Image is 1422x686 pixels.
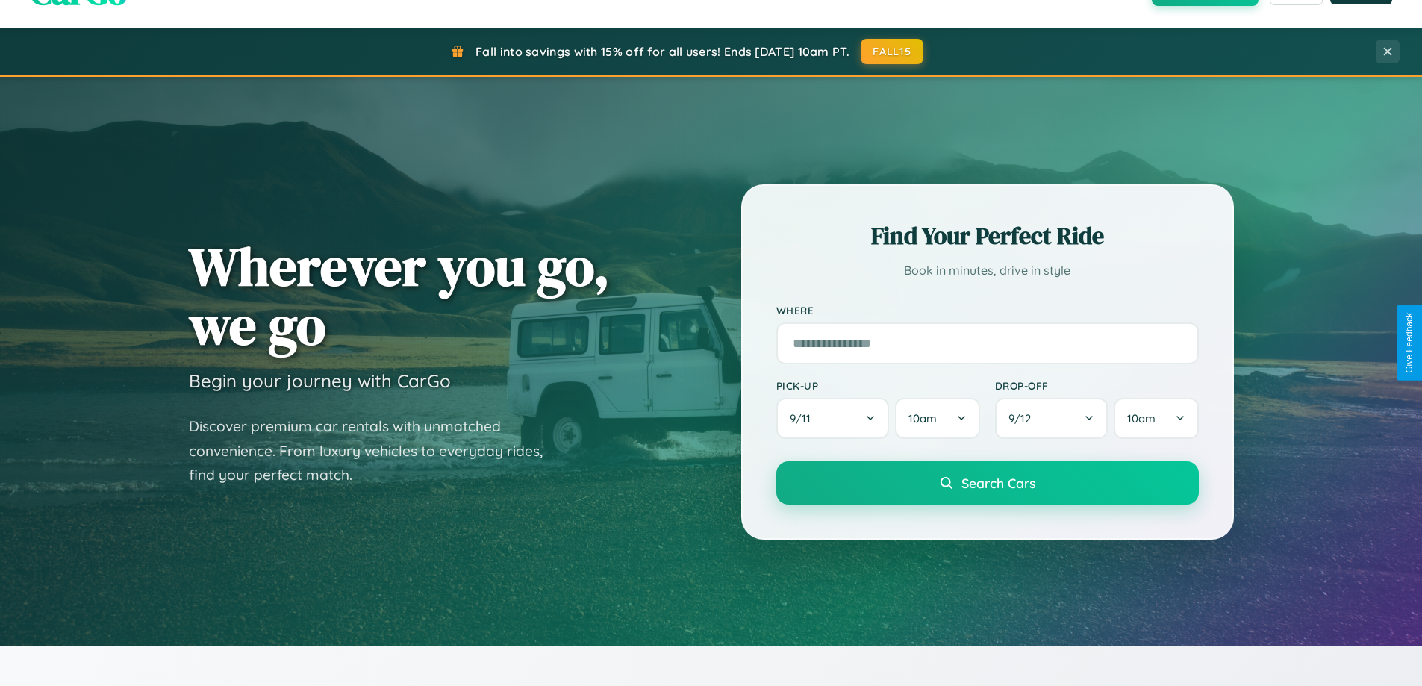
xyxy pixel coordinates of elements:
label: Where [776,304,1199,317]
h2: Find Your Perfect Ride [776,219,1199,252]
label: Drop-off [995,379,1199,392]
span: Search Cars [961,475,1035,491]
button: 9/11 [776,398,890,439]
h3: Begin your journey with CarGo [189,369,451,392]
button: Search Cars [776,461,1199,505]
span: 10am [908,411,937,425]
button: 9/12 [995,398,1108,439]
span: 9 / 11 [790,411,818,425]
span: 9 / 12 [1008,411,1038,425]
span: 10am [1127,411,1156,425]
h1: Wherever you go, we go [189,237,610,355]
button: 10am [895,398,979,439]
p: Book in minutes, drive in style [776,260,1199,281]
div: Give Feedback [1404,313,1415,373]
button: 10am [1114,398,1198,439]
button: FALL15 [861,39,923,64]
label: Pick-up [776,379,980,392]
span: Fall into savings with 15% off for all users! Ends [DATE] 10am PT. [475,44,849,59]
p: Discover premium car rentals with unmatched convenience. From luxury vehicles to everyday rides, ... [189,414,562,487]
